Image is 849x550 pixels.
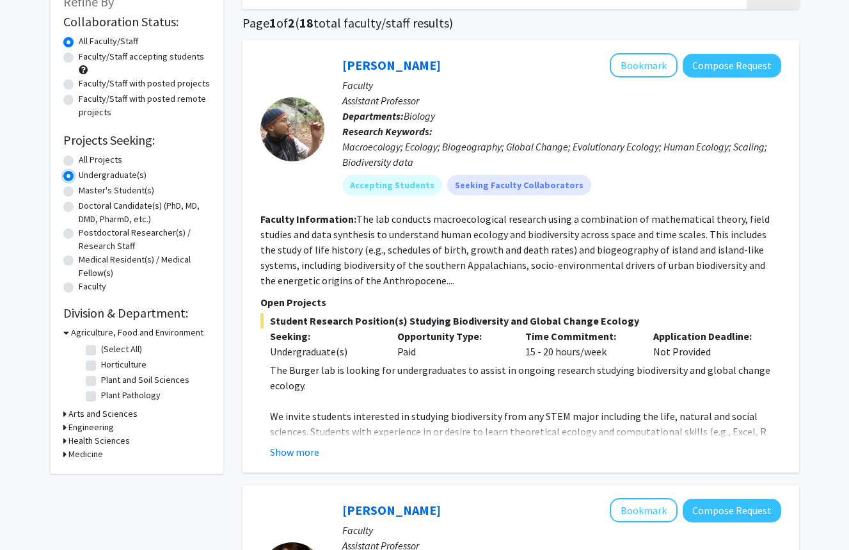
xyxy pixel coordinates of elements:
label: Undergraduate(s) [79,168,147,182]
b: Research Keywords: [342,125,432,138]
label: Faculty/Staff with posted remote projects [79,92,210,119]
button: Show more [270,444,319,460]
div: 15 - 20 hours/week [516,328,644,359]
label: Faculty [79,280,106,293]
h2: Collaboration Status: [63,14,210,29]
label: Postdoctoral Researcher(s) / Research Staff [79,226,210,253]
h2: Projects Seeking: [63,133,210,148]
span: Student Research Position(s) Studying Biodiversity and Global Change Ecology [260,313,781,328]
label: Faculty/Staff accepting students [79,50,204,63]
label: All Projects [79,153,122,166]
label: Plant Pathology [101,389,161,402]
button: Compose Request to Joseph Burger [683,54,781,77]
a: [PERSON_NAME] [342,502,441,518]
label: Master's Student(s) [79,184,154,197]
fg-read-more: The lab conducts macroecological research using a combination of mathematical theory, field studi... [260,213,770,287]
p: Opportunity Type: [397,328,506,344]
span: 1 [269,15,276,31]
div: Macroecology; Ecology; Biogeography; Global Change; Evolutionary Ecology; Human Ecology; Scaling;... [342,139,781,170]
mat-chip: Seeking Faculty Collaborators [447,175,591,195]
p: We invite students interested in studying biodiversity from any STEM major including the life, na... [270,408,781,470]
iframe: Chat [10,492,54,540]
h3: Arts and Sciences [68,407,138,421]
p: Application Deadline: [653,328,762,344]
label: All Faculty/Staff [79,35,138,48]
div: Not Provided [644,328,772,359]
label: Medical Resident(s) / Medical Fellow(s) [79,253,210,280]
mat-chip: Accepting Students [342,175,442,195]
p: The Burger lab is looking for undergraduates to assist in ongoing research studying biodiversity ... [270,362,781,393]
div: Undergraduate(s) [270,344,379,359]
span: 18 [299,15,313,31]
span: Biology [404,109,435,122]
p: Seeking: [270,328,379,344]
span: 2 [288,15,295,31]
button: Compose Request to Leslie Woltenberg [683,499,781,522]
label: Plant and Soil Sciences [101,373,189,387]
h3: Engineering [68,421,114,434]
p: Open Projects [260,295,781,310]
h3: Agriculture, Food and Environment [71,326,203,339]
p: Faculty [342,522,781,538]
button: Add Joseph Burger to Bookmarks [610,53,678,77]
div: Paid [388,328,516,359]
label: (Select All) [101,343,142,356]
h3: Medicine [68,448,103,461]
p: Assistant Professor [342,93,781,108]
label: Faculty/Staff with posted projects [79,77,210,90]
h3: Health Sciences [68,434,130,448]
button: Add Leslie Woltenberg to Bookmarks [610,498,678,522]
h2: Division & Department: [63,305,210,321]
p: Faculty [342,77,781,93]
h1: Page of ( total faculty/staff results) [242,15,799,31]
a: [PERSON_NAME] [342,57,441,73]
label: Horticulture [101,358,147,371]
b: Departments: [342,109,404,122]
p: Time Commitment: [525,328,634,344]
b: Faculty Information: [260,213,356,225]
label: Doctoral Candidate(s) (PhD, MD, DMD, PharmD, etc.) [79,199,210,226]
